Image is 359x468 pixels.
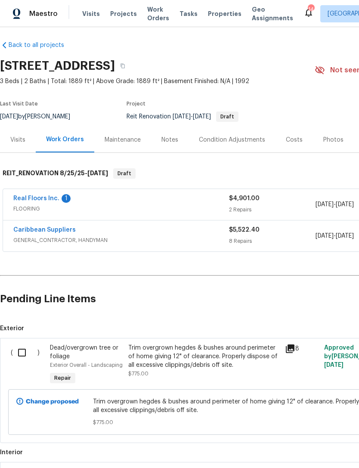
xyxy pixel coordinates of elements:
span: [DATE] [87,170,108,176]
span: GENERAL_CONTRACTOR, HANDYMAN [13,236,229,245]
span: Maestro [29,9,58,18]
span: - [316,232,354,240]
button: Copy Address [115,58,130,74]
span: 8/25/25 [60,170,85,176]
div: 2 Repairs [229,205,315,214]
div: 8 Repairs [229,237,315,245]
div: 8 [285,344,319,354]
span: $4,901.00 [229,195,260,201]
span: Exterior Overall - Landscaping [50,363,123,368]
a: Caribbean Suppliers [13,227,76,233]
span: Draft [217,114,238,119]
span: [DATE] [316,201,334,208]
span: - [173,114,211,120]
span: Draft [114,169,135,178]
div: Visits [10,136,25,144]
span: Repair [51,374,74,382]
div: Notes [161,136,178,144]
span: FLOORING [13,205,229,213]
span: Visits [82,9,100,18]
span: Tasks [179,11,198,17]
div: 14 [308,5,314,14]
span: - [60,170,108,176]
div: 1 [62,194,71,203]
span: [DATE] [336,201,354,208]
span: [DATE] [193,114,211,120]
span: Work Orders [147,5,169,22]
span: Reit Renovation [127,114,238,120]
span: Geo Assignments [252,5,293,22]
a: Real Floors Inc. [13,195,59,201]
span: $775.00 [128,371,149,376]
span: Dead/overgrown tree or foliage [50,345,118,360]
span: - [316,200,354,209]
div: ( ) [8,341,47,389]
span: Projects [110,9,137,18]
span: $5,522.40 [229,227,260,233]
span: [DATE] [324,362,344,368]
span: [DATE] [173,114,191,120]
span: [DATE] [316,233,334,239]
h6: REIT_RENOVATION [3,168,108,179]
div: Work Orders [46,135,84,144]
b: Change proposed [26,399,79,405]
div: Condition Adjustments [199,136,265,144]
span: Properties [208,9,241,18]
div: Costs [286,136,303,144]
span: Project [127,101,145,106]
div: Trim overgrown hegdes & bushes around perimeter of home giving 12" of clearance. Properly dispose... [128,344,280,369]
div: Maintenance [105,136,141,144]
span: [DATE] [336,233,354,239]
div: Photos [323,136,344,144]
